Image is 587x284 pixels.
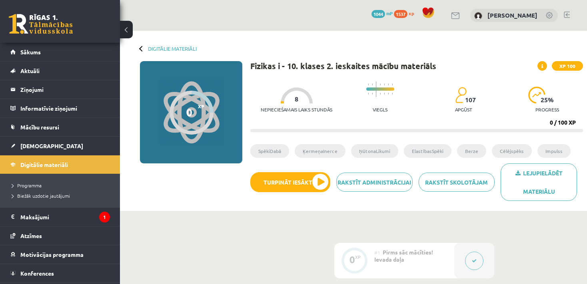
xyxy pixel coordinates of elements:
img: icon-progress-161ccf0a02000e728c5f80fcf4c31c7af3da0e1684b2b1d7c360e028c24a22f1.svg [528,87,545,103]
li: SpēkiDabā [250,144,289,158]
li: Berze [457,144,486,158]
h1: Fizikas i - 10. klases 2. ieskaites mācību materiāls [250,61,436,71]
legend: Ziņojumi [20,80,110,99]
a: Lejupielādēt materiālu [501,163,577,201]
li: ElastībasSpēki [404,144,451,158]
a: [DEMOGRAPHIC_DATA] [10,137,110,155]
div: 0 [349,256,355,263]
span: Konferences [20,270,54,277]
a: Rakstīt administrācijai [336,173,413,192]
img: Zenta Viktorija Amoliņa [474,12,482,20]
span: 1537 [394,10,407,18]
span: xp [409,10,414,16]
a: Programma [12,182,112,189]
span: #1 [374,249,380,256]
span: Digitālie materiāli [20,161,68,168]
a: Rakstīt skolotājam [419,173,495,192]
span: mP [386,10,393,16]
a: Konferences [10,264,110,282]
button: Turpināt iesākto [250,172,330,192]
a: Digitālie materiāli [148,46,197,52]
div: 0 [186,106,192,118]
div: XP [355,255,361,259]
span: [DEMOGRAPHIC_DATA] [20,142,83,149]
span: 25 % [541,96,554,103]
a: 1537 xp [394,10,418,16]
span: Mācību resursi [20,123,59,131]
span: Biežāk uzdotie jautājumi [12,193,70,199]
li: Cēlējspēks [492,144,532,158]
span: 107 [465,96,476,103]
span: XP [198,103,204,109]
a: Atzīmes [10,226,110,245]
a: Maksājumi1 [10,208,110,226]
li: Impulss [537,144,571,158]
li: ĶermeņaInerce [295,144,345,158]
p: progress [535,107,559,112]
legend: Maksājumi [20,208,110,226]
span: Sākums [20,48,41,56]
span: Programma [12,182,42,189]
li: ŅūtonaLikumi [351,144,398,158]
a: Rīgas 1. Tālmācības vidusskola [9,14,73,34]
a: Biežāk uzdotie jautājumi [12,192,112,199]
legend: Informatīvie ziņojumi [20,99,110,117]
a: Sākums [10,43,110,61]
span: Motivācijas programma [20,251,84,258]
a: Aktuāli [10,62,110,80]
img: students-c634bb4e5e11cddfef0936a35e636f08e4e9abd3cc4e673bd6f9a4125e45ecb1.svg [455,87,467,103]
span: Atzīmes [20,232,42,239]
a: [PERSON_NAME] [487,11,537,19]
i: 1 [99,212,110,222]
p: Viegls [373,107,387,112]
span: XP 100 [552,61,583,71]
a: Motivācijas programma [10,245,110,264]
a: Mācību resursi [10,118,110,136]
a: Ziņojumi [10,80,110,99]
span: 1044 [371,10,385,18]
a: Digitālie materiāli [10,155,110,174]
span: 8 [295,95,298,103]
span: Pirms sāc mācīties! Ievada daļa [374,248,433,263]
span: Aktuāli [20,67,40,74]
a: Informatīvie ziņojumi [10,99,110,117]
p: Nepieciešamais laiks stundās [261,107,332,112]
p: apgūst [455,107,472,112]
a: 1044 mP [371,10,393,16]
